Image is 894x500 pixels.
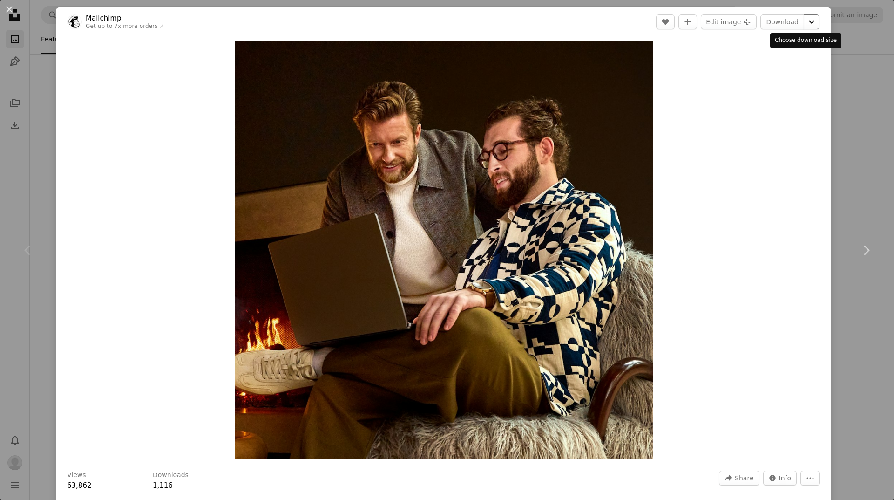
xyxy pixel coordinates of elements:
a: Mailchimp [86,14,164,23]
div: Choose download size [770,33,841,48]
a: Get up to 7x more orders ↗ [86,23,164,29]
button: Choose download size [804,14,819,29]
img: Two men looking at a laptop near a fireplace [235,41,653,459]
button: Edit image [701,14,757,29]
h3: Views [67,471,86,480]
span: Share [735,471,753,485]
button: More Actions [800,471,820,486]
h3: Downloads [153,471,189,480]
span: 1,116 [153,481,173,490]
a: Next [838,205,894,295]
span: 63,862 [67,481,92,490]
button: Share this image [719,471,759,486]
a: Download [760,14,804,29]
button: Like [656,14,675,29]
button: Stats about this image [763,471,797,486]
img: Go to Mailchimp's profile [67,14,82,29]
button: Add to Collection [678,14,697,29]
span: Info [779,471,792,485]
button: Zoom in on this image [235,41,653,459]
